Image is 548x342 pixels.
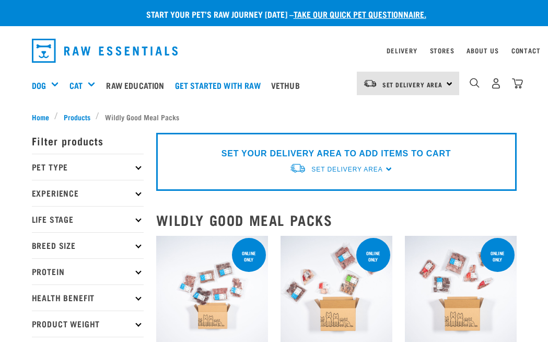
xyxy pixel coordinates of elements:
[289,163,306,174] img: van-moving.png
[511,49,541,52] a: Contact
[32,258,144,284] p: Protein
[32,79,46,92] a: Dog
[32,206,144,232] p: Life Stage
[103,64,172,106] a: Raw Education
[294,12,426,16] a: take our quick pet questionnaire.
[172,64,269,106] a: Get started with Raw
[32,111,55,122] a: Home
[32,39,178,63] img: Raw Essentials Logo
[24,35,525,67] nav: dropdown navigation
[64,111,90,122] span: Products
[32,284,144,311] p: Health Benefit
[269,64,308,106] a: Vethub
[470,78,480,88] img: home-icon-1@2x.png
[467,49,498,52] a: About Us
[32,128,144,154] p: Filter products
[32,180,144,206] p: Experience
[232,245,266,267] div: ONLINE ONLY
[32,154,144,180] p: Pet Type
[32,111,49,122] span: Home
[32,111,517,122] nav: breadcrumbs
[58,111,96,122] a: Products
[491,78,502,89] img: user.png
[430,49,454,52] a: Stores
[311,166,382,173] span: Set Delivery Area
[382,83,443,86] span: Set Delivery Area
[221,147,451,160] p: SET YOUR DELIVERY AREA TO ADD ITEMS TO CART
[156,212,517,228] h2: Wildly Good Meal Packs
[481,245,515,267] div: Online Only
[512,78,523,89] img: home-icon@2x.png
[69,79,83,92] a: Cat
[363,79,377,88] img: van-moving.png
[32,232,144,258] p: Breed Size
[387,49,417,52] a: Delivery
[32,311,144,337] p: Product Weight
[356,245,390,267] div: Online Only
